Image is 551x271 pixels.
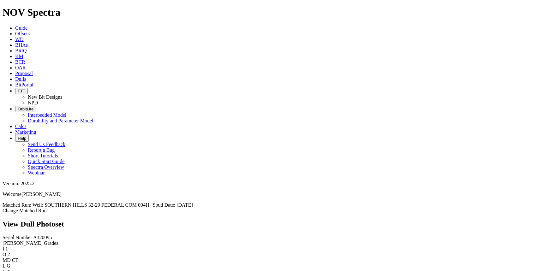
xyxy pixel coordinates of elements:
a: BitPortal [15,82,33,87]
label: I [3,246,4,251]
h1: NOV Spectra [3,7,548,18]
h2: View Dull Photoset [3,220,548,228]
a: BCR [15,59,25,65]
label: L [3,263,5,268]
span: Well: SOUTHERN HILLS 32-29 FEDERAL COM 004H | Spud Date: [DATE] [33,202,193,208]
span: Matched Run: [3,202,31,208]
span: FTT [18,89,25,93]
span: Help [18,136,26,141]
a: Change Matched Run [3,208,47,213]
label: Serial Number [3,235,32,240]
a: Quick Start Guide [28,159,64,164]
span: [PERSON_NAME] [21,191,62,197]
button: OrbitLite [15,106,36,112]
a: Calcs [15,124,27,129]
span: CT [12,257,18,263]
a: NPD [28,100,38,105]
a: Dulls [15,76,26,82]
label: MD [3,257,11,263]
label: O [3,252,6,257]
span: OrbitLite [18,107,33,111]
a: Offsets [15,31,30,36]
a: Report a Bug [28,147,55,153]
a: KM [15,54,23,59]
a: Spectra Overview [28,164,64,170]
span: 2 [8,252,10,257]
a: OAR [15,65,26,70]
a: Marketing [15,129,36,135]
a: Proposal [15,71,33,76]
span: G [7,263,10,268]
div: [PERSON_NAME] Grades: [3,240,548,246]
a: BitIQ [15,48,27,53]
a: Guide [15,25,27,31]
a: Webinar [28,170,45,175]
a: New Bit Designs [28,94,62,100]
button: Help [15,135,29,142]
span: 1 [5,246,8,251]
a: Durability and Parameter Model [28,118,93,123]
a: Short Tutorials [28,153,58,158]
a: BHAs [15,42,28,48]
a: Interbedded Model [28,112,66,118]
p: Welcome [3,191,548,197]
a: Send Us Feedback [28,142,65,147]
a: WD [15,37,24,42]
button: FTT [15,88,28,94]
span: A320095 [33,235,52,240]
div: Version: 2025.2 [3,181,548,186]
